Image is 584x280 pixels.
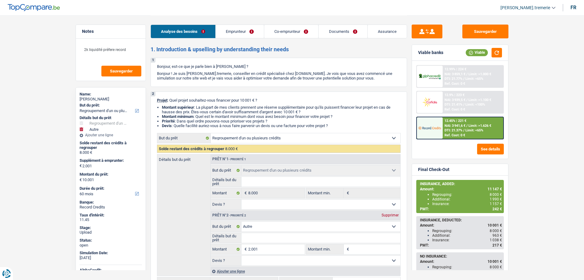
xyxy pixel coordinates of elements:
[241,244,248,254] span: €
[432,192,502,197] div: Regrouping:
[466,98,468,102] span: /
[211,177,242,187] label: Détails but du prêt
[319,25,367,38] a: Documents
[420,207,502,211] div: PMT:
[463,77,464,81] span: /
[80,133,142,137] div: Ajouter une ligne
[445,82,465,86] div: Ref. Cost: 0 €
[80,205,142,210] div: Record Credits
[468,124,491,128] span: Limit: >1.626 €
[490,197,502,201] span: 1 990 €
[211,157,248,161] div: Prêt n°1
[80,238,142,243] div: Status:
[110,69,133,73] span: Sauvegarder
[488,223,502,227] span: 10 001 €
[162,123,172,128] span: Devis
[151,25,215,38] a: Analyse des besoins
[211,188,242,198] label: Montant
[157,98,401,103] p: : Quel projet souhaitez-vous financer pour 10 001 € ?
[157,71,401,80] p: Bonjour ! Je suis [PERSON_NAME].tremerie, conseiller en crédit spécialisé chez [DOMAIN_NAME]. Je ...
[477,144,504,154] button: See details
[420,187,502,191] div: Amount:
[306,188,344,198] label: Montant min.
[490,238,502,242] span: 1 038 €
[496,3,555,13] a: [PERSON_NAME].tremerie
[211,200,242,209] label: Devis ?
[241,188,248,198] span: €
[80,200,142,205] div: Banque:
[432,202,502,206] div: Insurance:
[445,119,466,123] div: 12.45% | 221 €
[211,222,242,231] label: But du prêt
[468,98,491,102] span: Limit: >1.100 €
[162,105,401,114] li: : La plupart de mes clients prennent une réserve supplémentaire pour qu'ils puissent financer leu...
[151,92,155,96] div: 2
[80,217,142,222] div: 11.45
[211,213,248,217] div: Prêt n°2
[432,233,502,238] div: Additional:
[80,141,142,150] div: Solde restant des crédits à regrouper
[157,64,401,69] p: Bonjour, est-ce que je parle bien à [PERSON_NAME] ?
[445,98,465,102] span: NAI: 3 939,5 €
[211,244,242,254] label: Montant
[490,270,502,274] span: 2 001 €
[159,146,224,151] span: Solde restant des crédits à regrouper
[445,67,466,71] div: 12.99% | 224 €
[80,150,142,155] div: 8.000 €
[80,230,142,235] div: Upload
[157,133,211,143] label: But du prêt
[432,270,502,274] div: Additional:
[162,123,401,128] li: : Quelle facilité auriez-vous à nous faire parvenir un devis ou une facture pour votre projet ?
[488,187,502,191] span: 11 147 €
[445,103,462,107] span: DTI: 21.41%
[368,25,407,38] a: Assurance
[420,243,502,247] div: PMT:
[468,72,491,76] span: Limit: >1.000 €
[445,72,465,76] span: NAI: 3 859,1 €
[80,97,142,102] div: [PERSON_NAME]
[492,243,502,247] span: 217 €
[211,165,242,175] label: But du prêt
[306,244,344,254] label: Montant min.
[80,172,141,177] label: Montant du prêt:
[445,133,465,137] div: Ref. Cost: 0 €
[162,119,175,123] strong: Priorité
[445,107,465,111] div: Ref. Cost: 0 €
[466,72,468,76] span: /
[432,229,502,233] div: Regrouping:
[490,265,502,269] span: 8 000 €
[101,66,141,76] button: Sauvegarder
[229,214,246,217] span: - Priorité 2
[445,124,465,128] span: NAI: 3 941,6 €
[80,92,142,97] div: Name:
[492,207,502,211] span: 242 €
[418,167,449,172] div: Final Check-Out
[445,93,464,97] div: 12.9% | 223 €
[80,115,142,120] div: Détails but du prêt
[465,103,485,107] span: Limit: <100%
[418,122,441,134] img: Record Credits
[157,98,167,103] span: Projet
[466,124,468,128] span: /
[488,259,502,264] span: 10 001 €
[420,223,502,227] div: Amount:
[80,103,141,108] label: But du prêt:
[80,213,142,218] div: Taux d'intérêt:
[465,77,483,81] span: Limit: <65%
[418,96,441,108] img: Cofidis
[80,225,142,230] div: Stage:
[420,259,502,264] div: Amount:
[492,233,502,238] span: 963 €
[80,158,141,163] label: Supplément à emprunter:
[80,243,142,248] div: open
[80,186,141,191] label: Durée du prêt:
[80,255,142,260] div: [DATE]
[432,197,502,201] div: Additional:
[162,114,401,119] li: : Quel est le montant minimum dont vous avez besoin pour financer votre projet ?
[80,268,142,273] div: AlphaCredit:
[463,128,464,132] span: /
[420,182,502,186] div: INSURANCE, ADDED:
[500,5,550,10] span: [PERSON_NAME].tremerie
[8,4,60,11] img: TopCompare Logo
[490,229,502,233] span: 8 000 €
